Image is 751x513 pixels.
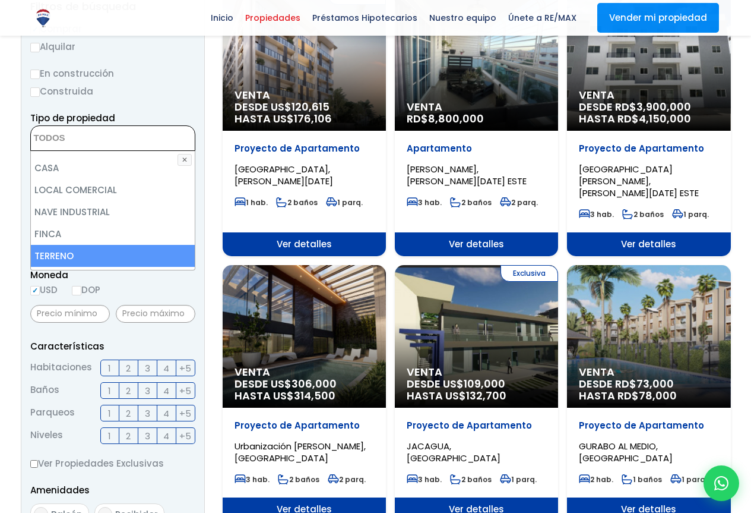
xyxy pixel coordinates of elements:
[223,232,386,256] span: Ver detalles
[30,112,115,124] span: Tipo de propiedad
[30,70,40,79] input: En construcción
[30,339,195,354] p: Características
[450,197,492,207] span: 2 baños
[450,474,492,484] span: 2 baños
[163,429,169,443] span: 4
[579,366,718,378] span: Venta
[500,265,558,282] span: Exclusiva
[30,460,38,468] input: Ver Propiedades Exclusivas
[30,267,195,282] span: Moneda
[116,305,195,323] input: Precio máximo
[235,89,374,101] span: Venta
[72,282,100,297] label: DOP
[407,390,546,402] span: HASTA US$
[178,154,192,166] button: ✕
[407,101,546,113] span: Venta
[235,474,270,484] span: 3 hab.
[579,390,718,402] span: HASTA RD$
[163,361,169,376] span: 4
[326,197,363,207] span: 1 parq.
[291,99,329,114] span: 120,615
[579,209,614,219] span: 3 hab.
[579,89,718,101] span: Venta
[502,9,582,27] span: Únete a RE/MAX
[579,163,699,199] span: [GEOGRAPHIC_DATA][PERSON_NAME], [PERSON_NAME][DATE] ESTE
[291,376,337,391] span: 306,000
[30,66,195,81] label: En construcción
[328,474,366,484] span: 2 parq.
[500,474,537,484] span: 1 parq.
[163,406,169,421] span: 4
[622,209,664,219] span: 2 baños
[235,420,374,432] p: Proyecto de Apartamento
[235,390,374,402] span: HASTA US$
[579,101,718,125] span: DESDE RD$
[464,376,505,391] span: 109,000
[567,232,730,256] span: Ver detalles
[235,143,374,155] p: Proyecto de Apartamento
[235,113,374,125] span: HASTA US$
[30,405,75,421] span: Parqueos
[163,383,169,398] span: 4
[407,111,484,126] span: RD$
[179,429,191,443] span: +5
[179,406,191,421] span: +5
[294,388,335,403] span: 314,500
[306,9,423,27] span: Préstamos Hipotecarios
[108,361,111,376] span: 1
[407,197,442,207] span: 3 hab.
[500,197,538,207] span: 2 parq.
[145,361,150,376] span: 3
[636,376,674,391] span: 73,000
[407,378,546,402] span: DESDE US$
[30,282,58,297] label: USD
[278,474,319,484] span: 2 baños
[108,429,111,443] span: 1
[145,429,150,443] span: 3
[579,378,718,402] span: DESDE RD$
[30,39,195,54] label: Alquilar
[235,101,374,125] span: DESDE US$
[30,427,63,444] span: Niveles
[239,9,306,27] span: Propiedades
[30,360,92,376] span: Habitaciones
[179,361,191,376] span: +5
[276,197,318,207] span: 2 baños
[428,111,484,126] span: 8,800,000
[33,8,53,29] img: Logo de REMAX
[235,440,366,464] span: Urbanización [PERSON_NAME], [GEOGRAPHIC_DATA]
[407,440,500,464] span: JACAGUA, [GEOGRAPHIC_DATA]
[579,113,718,125] span: HASTA RD$
[126,383,131,398] span: 2
[126,361,131,376] span: 2
[31,223,195,245] li: FINCA
[407,143,546,155] p: Apartamento
[636,99,691,114] span: 3,900,000
[639,111,691,126] span: 4,150,000
[30,87,40,97] input: Construida
[670,474,707,484] span: 1 parq.
[579,420,718,432] p: Proyecto de Apartamento
[145,406,150,421] span: 3
[30,382,59,399] span: Baños
[294,111,332,126] span: 176,106
[108,406,111,421] span: 1
[31,245,195,267] li: TERRENO
[235,378,374,402] span: DESDE US$
[72,286,81,295] input: DOP
[235,163,333,187] span: [GEOGRAPHIC_DATA], [PERSON_NAME][DATE]
[30,43,40,52] input: Alquilar
[407,474,442,484] span: 3 hab.
[639,388,677,403] span: 78,000
[579,474,613,484] span: 2 hab.
[597,3,719,33] a: Vender mi propiedad
[31,201,195,223] li: NAVE INDUSTRIAL
[423,9,502,27] span: Nuestro equipo
[145,383,150,398] span: 3
[31,157,195,179] li: CASA
[126,406,131,421] span: 2
[407,163,527,187] span: [PERSON_NAME], [PERSON_NAME][DATE] ESTE
[30,456,195,471] label: Ver Propiedades Exclusivas
[235,366,374,378] span: Venta
[179,383,191,398] span: +5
